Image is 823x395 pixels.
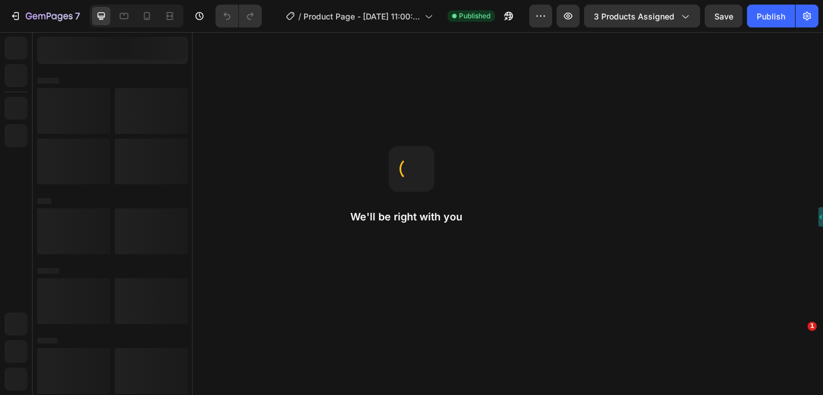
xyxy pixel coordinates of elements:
[75,9,80,23] p: 7
[215,5,262,27] div: Undo/Redo
[350,210,473,224] h2: We'll be right with you
[5,5,85,27] button: 7
[757,10,785,22] div: Publish
[784,339,812,366] iframe: Intercom live chat
[747,5,795,27] button: Publish
[584,5,700,27] button: 3 products assigned
[459,11,490,21] span: Published
[303,10,420,22] span: Product Page - [DATE] 11:00:26
[594,10,674,22] span: 3 products assigned
[705,5,742,27] button: Save
[714,11,733,21] span: Save
[298,10,301,22] span: /
[808,322,817,331] span: 1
